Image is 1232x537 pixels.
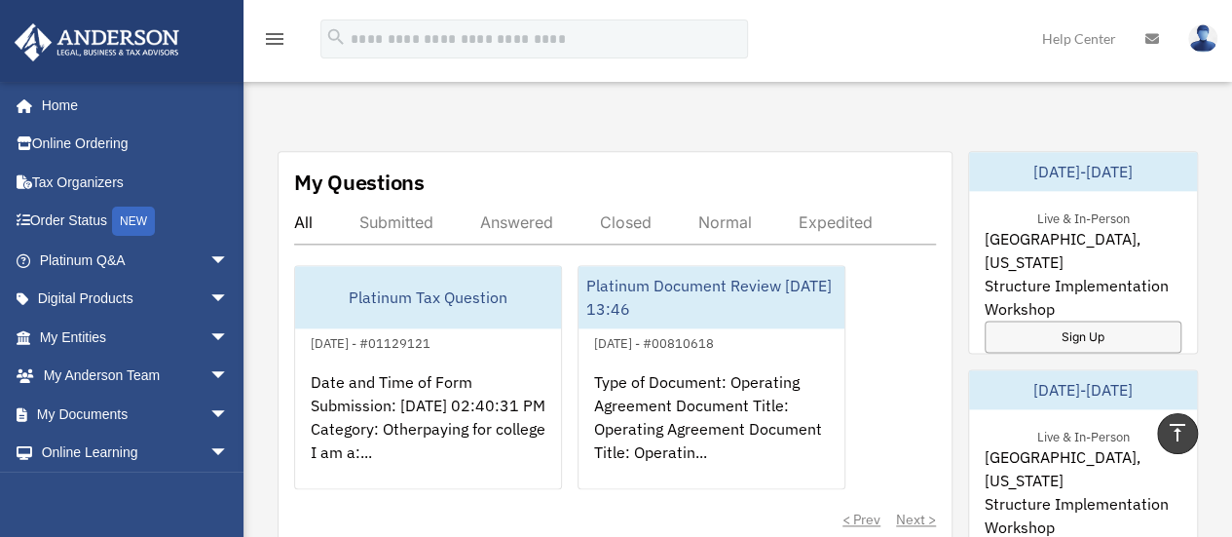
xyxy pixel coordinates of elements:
[263,34,286,51] a: menu
[325,26,347,48] i: search
[14,86,248,125] a: Home
[14,395,258,434] a: My Documentsarrow_drop_down
[14,280,258,319] a: Digital Productsarrow_drop_down
[209,280,248,320] span: arrow_drop_down
[579,355,844,507] div: Type of Document: Operating Agreement Document Title: Operating Agreement Document Title: Operati...
[579,331,729,352] div: [DATE] - #00810618
[14,241,258,280] a: Platinum Q&Aarrow_drop_down
[209,357,248,397] span: arrow_drop_down
[985,227,1181,274] span: [GEOGRAPHIC_DATA], [US_STATE]
[14,202,258,242] a: Order StatusNEW
[14,318,258,357] a: My Entitiesarrow_drop_down
[294,168,425,197] div: My Questions
[209,395,248,435] span: arrow_drop_down
[295,355,561,507] div: Date and Time of Form Submission: [DATE] 02:40:31 PM Category: Otherpaying for college I am a:...
[9,23,185,61] img: Anderson Advisors Platinum Portal
[698,212,752,232] div: Normal
[799,212,873,232] div: Expedited
[969,152,1197,191] div: [DATE]-[DATE]
[1022,425,1145,445] div: Live & In-Person
[295,266,561,328] div: Platinum Tax Question
[209,434,248,474] span: arrow_drop_down
[294,212,313,232] div: All
[1166,421,1189,444] i: vertical_align_top
[1188,24,1217,53] img: User Pic
[263,27,286,51] i: menu
[112,207,155,236] div: NEW
[14,434,258,473] a: Online Learningarrow_drop_down
[294,265,562,489] a: Platinum Tax Question[DATE] - #01129121Date and Time of Form Submission: [DATE] 02:40:31 PM Categ...
[480,212,553,232] div: Answered
[209,241,248,281] span: arrow_drop_down
[985,274,1181,321] span: Structure Implementation Workshop
[1157,413,1198,454] a: vertical_align_top
[359,212,433,232] div: Submitted
[1022,207,1145,227] div: Live & In-Person
[985,321,1181,353] a: Sign Up
[969,370,1197,409] div: [DATE]-[DATE]
[295,331,446,352] div: [DATE] - #01129121
[14,163,258,202] a: Tax Organizers
[579,266,844,328] div: Platinum Document Review [DATE] 13:46
[578,265,845,489] a: Platinum Document Review [DATE] 13:46[DATE] - #00810618Type of Document: Operating Agreement Docu...
[14,125,258,164] a: Online Ordering
[14,357,258,396] a: My Anderson Teamarrow_drop_down
[985,445,1181,492] span: [GEOGRAPHIC_DATA], [US_STATE]
[600,212,652,232] div: Closed
[209,318,248,358] span: arrow_drop_down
